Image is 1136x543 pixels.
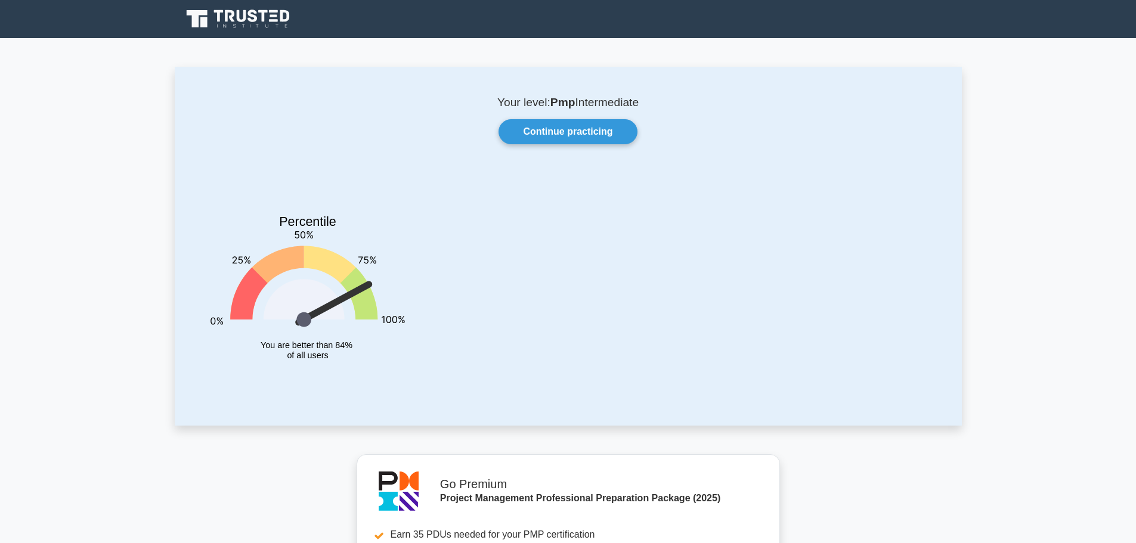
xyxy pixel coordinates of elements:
[203,95,933,110] p: Your level: Intermediate
[499,119,637,144] a: Continue practicing
[261,340,352,350] tspan: You are better than 84%
[279,215,336,229] text: Percentile
[550,96,575,108] b: Pmp
[287,351,328,361] tspan: of all users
